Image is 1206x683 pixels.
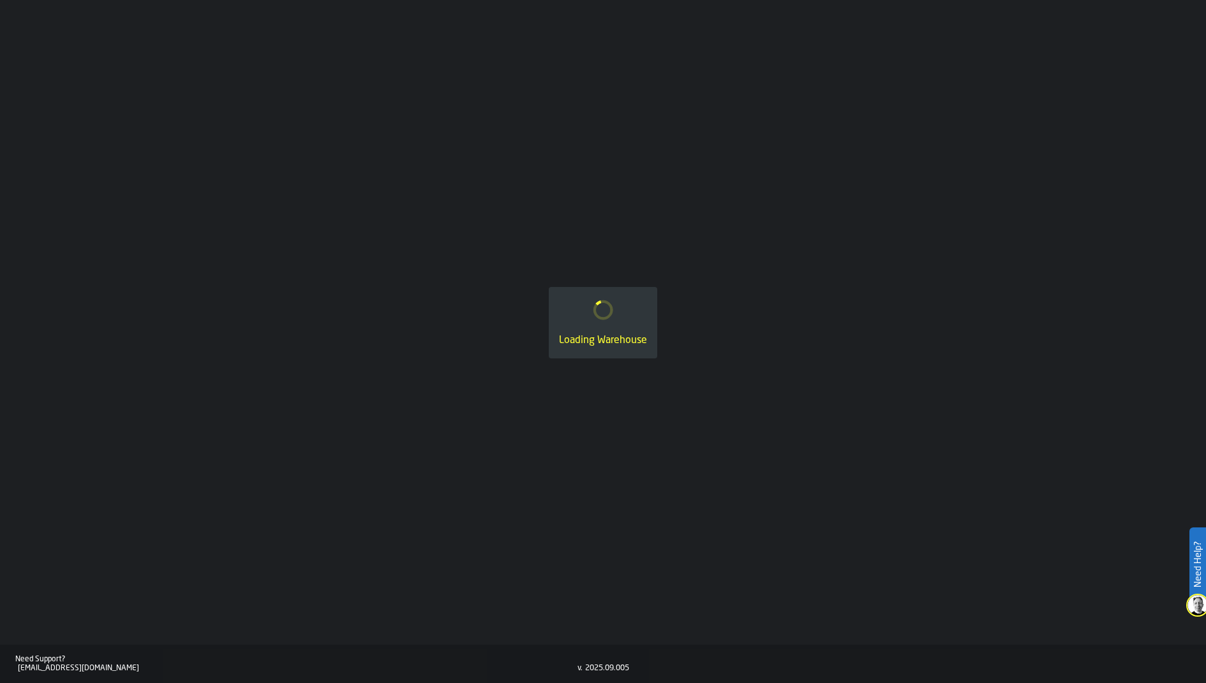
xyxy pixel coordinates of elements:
[18,664,577,673] div: [EMAIL_ADDRESS][DOMAIN_NAME]
[577,664,583,673] div: v.
[15,655,577,664] div: Need Support?
[15,655,577,673] a: Need Support?[EMAIL_ADDRESS][DOMAIN_NAME]
[585,664,629,673] div: 2025.09.005
[559,333,647,348] div: Loading Warehouse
